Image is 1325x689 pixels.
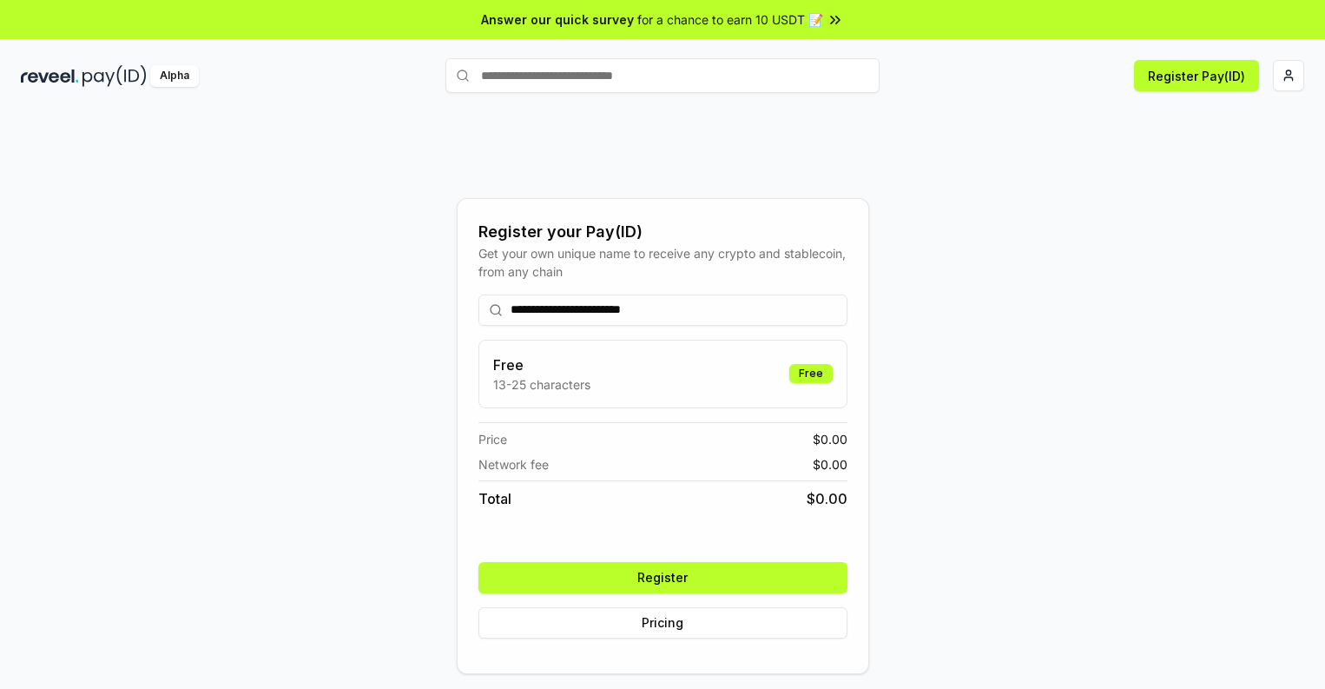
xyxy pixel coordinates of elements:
[807,488,847,509] span: $ 0.00
[813,430,847,448] span: $ 0.00
[478,455,549,474] span: Network fee
[478,244,847,281] div: Get your own unique name to receive any crypto and stablecoin, from any chain
[493,354,590,375] h3: Free
[478,430,507,448] span: Price
[481,10,634,29] span: Answer our quick survey
[1134,60,1259,91] button: Register Pay(ID)
[82,65,147,87] img: pay_id
[478,488,511,509] span: Total
[478,562,847,593] button: Register
[21,65,79,87] img: reveel_dark
[493,375,590,394] p: 13-25 characters
[478,220,847,244] div: Register your Pay(ID)
[789,364,833,383] div: Free
[637,10,823,29] span: for a chance to earn 10 USDT 📝
[478,607,847,639] button: Pricing
[150,65,199,87] div: Alpha
[813,455,847,474] span: $ 0.00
